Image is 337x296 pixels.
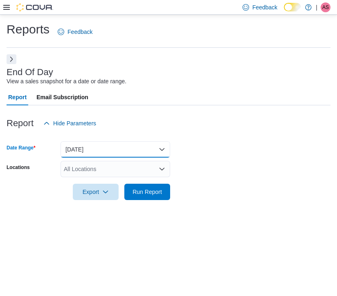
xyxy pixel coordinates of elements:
[7,21,49,38] h1: Reports
[40,115,99,131] button: Hide Parameters
[7,77,126,86] div: View a sales snapshot for a date or date range.
[316,2,317,12] p: |
[53,119,96,127] span: Hide Parameters
[7,145,36,151] label: Date Range
[252,3,277,11] span: Feedback
[159,166,165,172] button: Open list of options
[7,118,34,128] h3: Report
[124,184,170,200] button: Run Report
[321,2,330,12] div: Amanda Styka
[284,3,301,11] input: Dark Mode
[7,54,16,64] button: Next
[67,28,92,36] span: Feedback
[73,184,119,200] button: Export
[36,89,88,105] span: Email Subscription
[54,24,96,40] a: Feedback
[322,2,329,12] span: AS
[16,3,53,11] img: Cova
[78,184,114,200] span: Export
[133,188,162,196] span: Run Report
[7,164,30,171] label: Locations
[7,67,53,77] h3: End Of Day
[8,89,27,105] span: Report
[61,141,170,158] button: [DATE]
